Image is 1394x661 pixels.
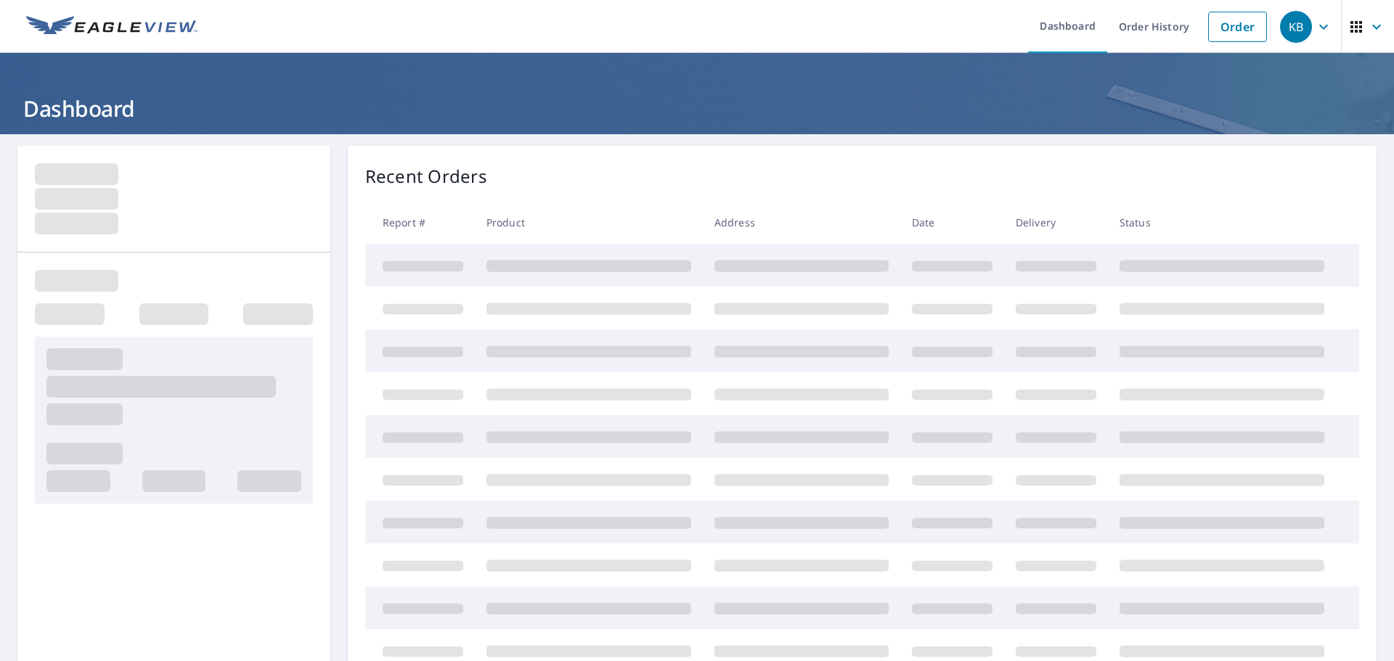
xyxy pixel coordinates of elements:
[1280,11,1312,43] div: KB
[17,94,1377,123] h1: Dashboard
[900,201,1004,244] th: Date
[703,201,900,244] th: Address
[475,201,703,244] th: Product
[1208,12,1267,42] a: Order
[365,201,475,244] th: Report #
[1108,201,1336,244] th: Status
[26,16,197,38] img: EV Logo
[365,163,487,189] p: Recent Orders
[1004,201,1108,244] th: Delivery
